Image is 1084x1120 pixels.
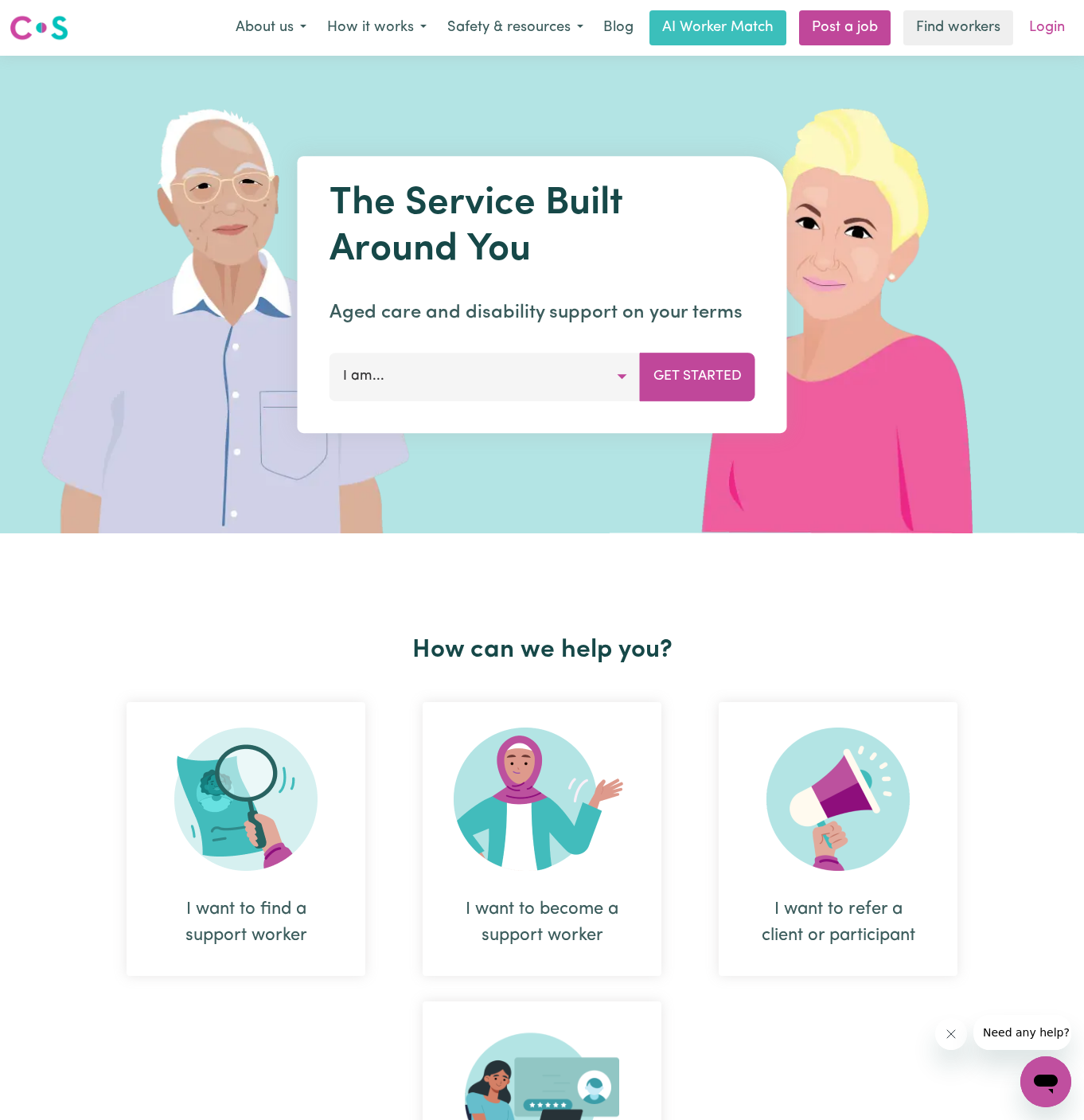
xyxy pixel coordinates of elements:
[423,702,661,976] div: I want to become a support worker
[317,11,437,45] button: How it works
[329,181,755,273] h1: The Service Built Around You
[329,299,755,327] p: Aged care and disability support on your terms
[640,353,755,400] button: Get Started
[799,10,891,45] a: Post a job
[174,728,318,871] img: Search
[594,10,643,45] a: Blog
[329,353,641,400] button: I am...
[903,10,1013,45] a: Find workers
[973,1015,1071,1050] iframe: Message from company
[10,10,68,46] a: Careseekers logo
[461,896,623,949] div: I want to become a support worker
[1020,1056,1071,1107] iframe: Button to launch messaging window
[757,896,919,949] div: I want to refer a client or participant
[454,728,630,871] img: Become Worker
[719,702,957,976] div: I want to refer a client or participant
[766,728,910,871] img: Refer
[165,896,327,949] div: I want to find a support worker
[437,11,594,45] button: Safety & resources
[127,702,365,976] div: I want to find a support worker
[10,14,68,42] img: Careseekers logo
[935,1018,967,1050] iframe: Close message
[649,10,786,45] a: AI Worker Match
[98,635,986,665] h2: How can we help you?
[1020,10,1074,45] a: Login
[225,11,317,45] button: About us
